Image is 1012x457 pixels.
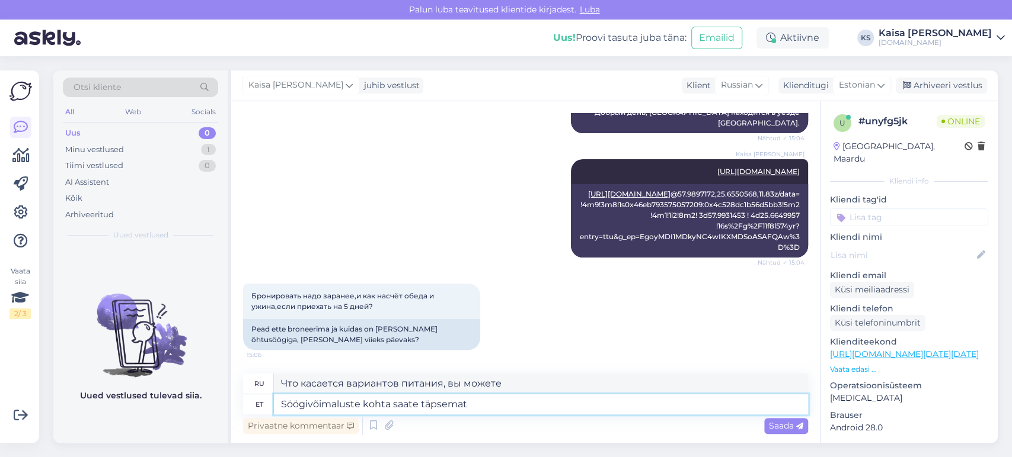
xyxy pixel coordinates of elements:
div: Arhiveeri vestlus [896,78,987,94]
span: Kaisa [PERSON_NAME] [248,79,343,92]
div: KS [857,30,874,46]
span: Russian [721,79,753,92]
div: 1 [201,144,216,156]
div: juhib vestlust [359,79,420,92]
div: 0 [199,127,216,139]
div: Privaatne kommentaar [243,418,359,434]
textarea: Söögivõimaluste kohta saate täpsemat [274,394,808,414]
p: Brauser [830,409,988,421]
div: Vaata siia [9,266,31,319]
span: Otsi kliente [74,81,121,94]
p: Kliendi tag'id [830,194,988,206]
div: Uus [65,127,81,139]
div: Minu vestlused [65,144,124,156]
div: Proovi tasuta juba täna: [553,31,687,45]
div: 2 / 3 [9,308,31,319]
span: Estonian [839,79,875,92]
div: Socials [189,104,218,120]
span: Kaisa [PERSON_NAME] [736,150,805,159]
div: Aktiivne [756,27,829,49]
a: [URL][DOMAIN_NAME][DATE][DATE] [830,349,979,359]
div: AI Assistent [65,176,109,188]
span: Uued vestlused [113,230,168,240]
img: Askly Logo [9,80,32,102]
b: Uus! [553,32,576,43]
div: [GEOGRAPHIC_DATA], Maardu [834,140,965,165]
p: Uued vestlused tulevad siia. [80,390,202,402]
p: Android 28.0 [830,421,988,434]
div: et [256,394,263,414]
span: 15:06 [247,350,291,359]
div: Küsi meiliaadressi [830,282,914,298]
p: Kliendi email [830,269,988,282]
a: Kaisa [PERSON_NAME][DOMAIN_NAME] [879,28,1005,47]
p: Kliendi nimi [830,231,988,243]
div: Kõik [65,192,82,204]
p: Vaata edasi ... [830,364,988,375]
div: Kaisa [PERSON_NAME] [879,28,992,38]
div: [DOMAIN_NAME] [879,38,992,47]
textarea: Что касается вариантов питания, вы можете [274,374,808,394]
div: Klient [682,79,711,92]
p: [MEDICAL_DATA] [830,392,988,404]
div: # unyfg5jk [858,114,937,128]
div: Kliendi info [830,176,988,186]
button: Emailid [691,27,742,49]
input: Lisa nimi [831,249,975,262]
a: [URL][DOMAIN_NAME] [717,167,800,176]
div: Arhiveeritud [65,209,114,221]
a: [URL][DOMAIN_NAME] [588,189,671,198]
span: Nähtud ✓ 15:04 [758,134,805,143]
div: Добрый день, [GEOGRAPHIC_DATA] находится в уезде [GEOGRAPHIC_DATA]. [571,102,808,133]
div: ru [254,374,264,394]
div: Pead ette broneerima ja kuidas on [PERSON_NAME] õhtusöögiga, [PERSON_NAME] viieks päevaks? [243,319,480,350]
div: 0 [199,160,216,172]
p: Operatsioonisüsteem [830,379,988,392]
div: Web [123,104,143,120]
div: Küsi telefoninumbrit [830,315,925,331]
div: @57.9897172,25.6550568,11.83z/data= !4m9!3m8!1s0x46eb793575057209:0x4c528dc1b56d5bb3!5m2!4m1!1i2!... [571,184,808,258]
span: u [839,118,845,127]
span: Saada [769,420,803,431]
span: Online [937,115,985,128]
span: Бронировать надо заранее,и как насчёт обеда и ужина,если приехать на 5 дней? [251,291,436,311]
span: Luba [576,4,604,15]
p: Klienditeekond [830,336,988,348]
div: Tiimi vestlused [65,160,123,172]
span: Nähtud ✓ 15:04 [758,258,805,267]
div: Klienditugi [778,79,829,92]
div: All [63,104,76,120]
img: No chats [53,272,228,379]
input: Lisa tag [830,208,988,226]
p: Kliendi telefon [830,302,988,315]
